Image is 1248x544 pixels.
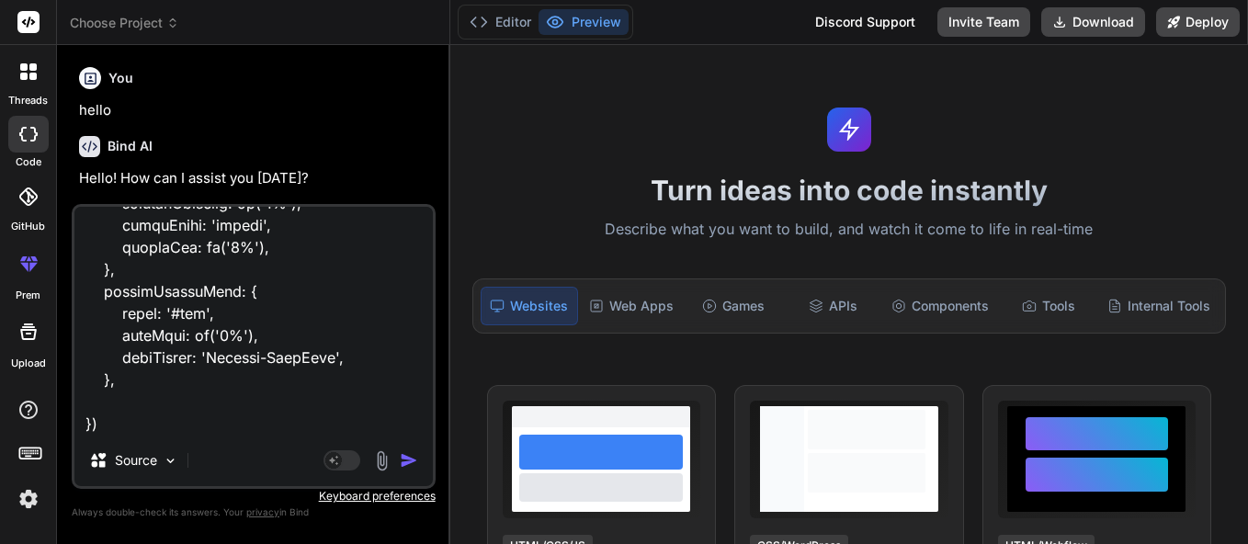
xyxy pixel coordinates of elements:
[400,451,418,470] img: icon
[74,207,433,435] textarea: loremi { Dolo, Sita, ConseCtetu, Adipi, ElitseDdoe } temp 'incid-utlabo' etdolo Magna, { aliQuaen...
[1100,287,1218,325] div: Internal Tools
[79,100,432,121] p: hello
[16,154,41,170] label: code
[8,93,48,108] label: threads
[11,356,46,371] label: Upload
[72,504,436,521] p: Always double-check its answers. Your in Bind
[539,9,629,35] button: Preview
[16,288,40,303] label: prem
[72,489,436,504] p: Keyboard preferences
[108,69,133,87] h6: You
[785,287,881,325] div: APIs
[884,287,996,325] div: Components
[70,14,179,32] span: Choose Project
[804,7,926,37] div: Discord Support
[11,219,45,234] label: GitHub
[582,287,681,325] div: Web Apps
[115,451,157,470] p: Source
[371,450,392,471] img: attachment
[685,287,781,325] div: Games
[246,506,279,517] span: privacy
[108,137,153,155] h6: Bind AI
[462,9,539,35] button: Editor
[1000,287,1096,325] div: Tools
[79,168,432,189] p: Hello! How can I assist you [DATE]?
[163,453,178,469] img: Pick Models
[461,218,1237,242] p: Describe what you want to build, and watch it come to life in real-time
[1041,7,1145,37] button: Download
[1156,7,1240,37] button: Deploy
[461,174,1237,207] h1: Turn ideas into code instantly
[13,483,44,515] img: settings
[937,7,1030,37] button: Invite Team
[481,287,579,325] div: Websites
